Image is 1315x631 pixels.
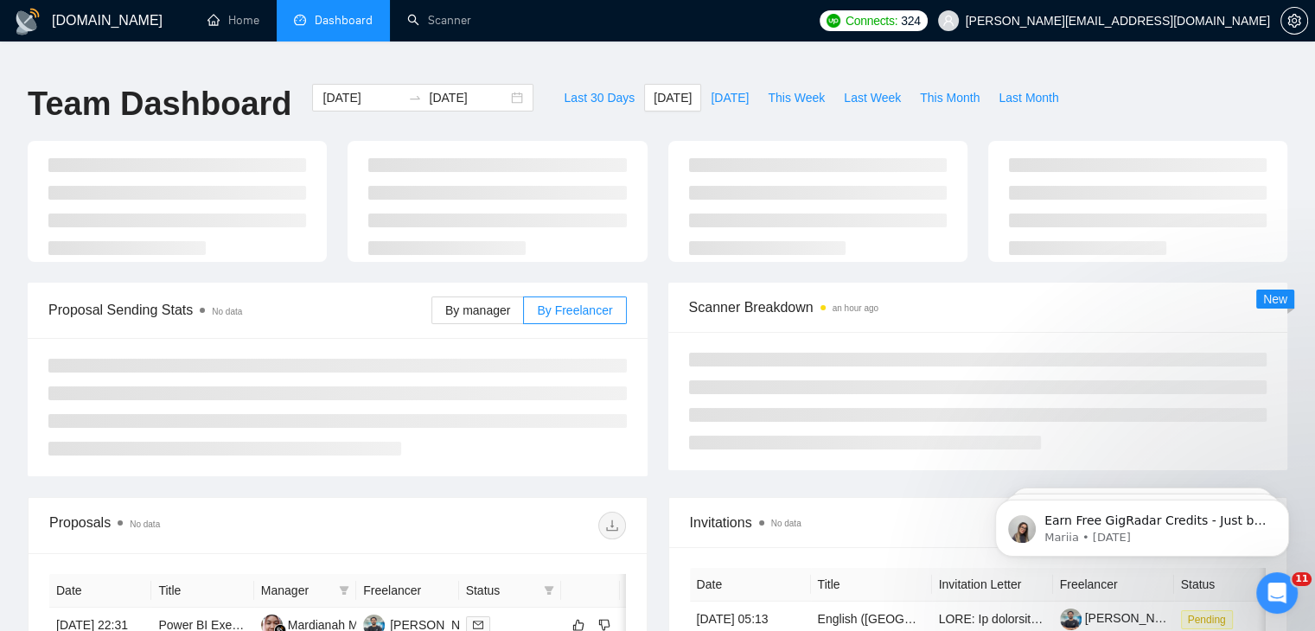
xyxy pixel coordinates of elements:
[689,296,1267,318] span: Scanner Breakdown
[466,581,537,600] span: Status
[130,519,160,529] span: No data
[48,299,431,321] span: Proposal Sending Stats
[833,303,878,313] time: an hour ago
[690,512,1267,533] span: Invitations
[315,13,373,28] span: Dashboard
[932,568,1053,602] th: Invitation Letter
[14,8,41,35] img: logo
[407,13,471,28] a: searchScanner
[261,581,332,600] span: Manager
[537,303,612,317] span: By Freelancer
[363,617,489,631] a: TS[PERSON_NAME]
[654,88,692,107] span: [DATE]
[540,577,558,603] span: filter
[942,15,954,27] span: user
[1281,14,1307,28] span: setting
[254,574,356,608] th: Manager
[711,88,749,107] span: [DATE]
[811,568,932,602] th: Title
[758,84,834,112] button: This Week
[408,91,422,105] span: swap-right
[212,307,242,316] span: No data
[644,84,701,112] button: [DATE]
[1060,611,1184,625] a: [PERSON_NAME]
[429,88,507,107] input: End date
[827,14,840,28] img: upwork-logo.png
[1060,609,1082,630] img: c1vnAk7Xg35u1M3RaLzkY2xn22cMI9QnxesaoOFDUVoDELUyl3LMqzhVQbq_15fTna
[999,88,1058,107] span: Last Month
[356,574,458,608] th: Freelancer
[1174,568,1295,602] th: Status
[322,88,401,107] input: Start date
[690,568,811,602] th: Date
[844,88,901,107] span: Last Week
[989,84,1068,112] button: Last Month
[408,91,422,105] span: to
[49,574,151,608] th: Date
[261,617,405,631] a: MMMardianah Mardianah
[834,84,910,112] button: Last Week
[294,14,306,26] span: dashboard
[701,84,758,112] button: [DATE]
[335,577,353,603] span: filter
[901,11,920,30] span: 324
[445,303,510,317] span: By manager
[768,88,825,107] span: This Week
[49,512,337,539] div: Proposals
[910,84,989,112] button: This Month
[339,585,349,596] span: filter
[151,574,253,608] th: Title
[969,463,1315,584] iframe: Intercom notifications message
[1280,14,1308,28] a: setting
[1181,610,1233,629] span: Pending
[207,13,259,28] a: homeHome
[1280,7,1308,35] button: setting
[818,612,1292,626] a: English ([GEOGRAPHIC_DATA]) Voice Actors Needed for Fictional Character Recording
[554,84,644,112] button: Last 30 Days
[1053,568,1174,602] th: Freelancer
[1181,612,1240,626] a: Pending
[1256,572,1298,614] iframe: Intercom live chat
[1263,292,1287,306] span: New
[920,88,980,107] span: This Month
[771,519,801,528] span: No data
[846,11,897,30] span: Connects:
[1292,572,1312,586] span: 11
[564,88,635,107] span: Last 30 Days
[544,585,554,596] span: filter
[28,84,291,124] h1: Team Dashboard
[473,620,483,630] span: mail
